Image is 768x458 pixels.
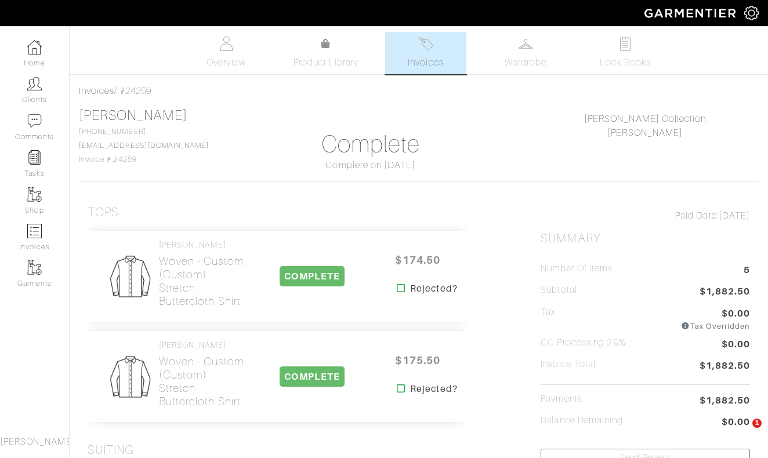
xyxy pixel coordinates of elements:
img: Mens_Woven-3af304f0b202ec9cb0a26b9503a50981a6fda5c95ab5ec1cadae0dbe11e5085a.png [106,252,154,301]
span: Wardrobe [505,56,546,70]
img: reminder-icon-8004d30b9f0a5d33ae49ab947aed9ed385cf756f9e5892f1edd6e32f2345188e.png [27,150,42,165]
a: Wardrobe [485,32,566,74]
div: [DATE] [541,209,750,223]
h2: Woven - Custom (Custom) Stretch Buttercloth Shirt [159,355,247,408]
img: garmentier-logo-header-white-b43fb05a5012e4ada735d5af1a66efaba907eab6374d6393d1fbf88cb4ef424d.png [639,3,744,23]
img: garments-icon-b7da505a4dc4fd61783c78ac3ca0ef83fa9d6f193b1c9dc38574b1d14d53ca28.png [27,187,42,202]
h5: Tax [541,307,556,327]
span: Overview [207,56,245,70]
span: $0.00 [722,337,750,353]
span: Invoices [408,56,443,70]
span: $0.00 [722,415,750,431]
img: basicinfo-40fd8af6dae0f16599ec9e87c0ef1c0a1fdea2edbe929e3d69a839185d80c458.svg [219,37,234,51]
span: Product Library [294,56,359,70]
h5: CC Processing 2.9% [541,337,626,348]
img: garments-icon-b7da505a4dc4fd61783c78ac3ca0ef83fa9d6f193b1c9dc38574b1d14d53ca28.png [27,260,42,275]
img: todo-9ac3debb85659649dc8f770b8b6100bb5dab4b48dedcbae339e5042a72dfd3cc.svg [618,37,633,51]
h5: Number of Items [541,263,613,274]
a: [PERSON_NAME] Collection [584,114,706,124]
span: Look Books [600,56,651,70]
a: Invoices [79,86,114,96]
span: 1 [752,419,762,428]
a: Overview [186,32,267,74]
h5: Balance Remaining [541,415,623,426]
span: COMPLETE [280,366,344,387]
img: dashboard-icon-dbcd8f5a0b271acd01030246c82b418ddd0df26cd7fceb0bd07c9910d44c42f6.png [27,40,42,54]
h3: Suiting [88,443,134,457]
h1: Complete [266,130,476,158]
a: [EMAIL_ADDRESS][DOMAIN_NAME] [79,141,209,150]
h5: Invoice Total [541,359,596,370]
h4: [PERSON_NAME] [159,340,247,350]
div: Tax Overridden [681,321,750,332]
a: [PERSON_NAME] Woven - Custom (Custom)Stretch Buttercloth Shirt [159,340,247,408]
h2: Summary [541,231,750,246]
img: clients-icon-6bae9207a08558b7cb47a8932f037763ab4055f8c8b6bfacd5dc20c3e0201464.png [27,77,42,91]
span: $174.50 [383,248,452,272]
a: [PERSON_NAME] [79,108,187,123]
img: orders-27d20c2124de7fd6de4e0e44c1d41de31381a507db9b33961299e4e07d508b8c.svg [419,37,433,51]
img: orders-icon-0abe47150d42831381b5fb84f609e132dff9fe21cb692f30cb5eec754e2cba89.png [27,224,42,238]
strong: Rejected? [410,382,457,396]
span: [PHONE_NUMBER] Invoice # 24259 [79,128,209,163]
span: $0.00 [722,307,750,321]
iframe: Intercom live chat [729,419,756,446]
h5: Payments [541,394,582,405]
span: 5 [744,263,750,279]
a: [PERSON_NAME] Woven - Custom (Custom)Stretch Buttercloth Shirt [159,240,247,308]
strong: Rejected? [410,282,457,296]
a: [PERSON_NAME] [607,128,683,138]
span: $1,882.50 [700,359,750,375]
a: Product Library [285,37,367,70]
span: Paid Date: [675,210,719,221]
h5: Subtotal [541,285,577,296]
h4: [PERSON_NAME] [159,240,247,250]
div: / #24259 [79,84,759,98]
img: Mens_Woven-3af304f0b202ec9cb0a26b9503a50981a6fda5c95ab5ec1cadae0dbe11e5085a.png [106,352,154,401]
h3: Tops [88,205,119,220]
span: $175.50 [383,348,452,373]
img: wardrobe-487a4870c1b7c33e795ec22d11cfc2ed9d08956e64fb3008fe2437562e282088.svg [519,37,533,51]
a: Invoices [385,32,466,74]
img: gear-icon-white-bd11855cb880d31180b6d7d6211b90ccbf57a29d726f0c71d8c61bd08dd39cc2.png [744,6,759,20]
span: $1,882.50 [700,285,750,300]
a: Look Books [585,32,666,74]
div: Complete on [DATE] [266,158,476,172]
h2: Woven - Custom (Custom) Stretch Buttercloth Shirt [159,255,247,308]
span: COMPLETE [280,266,344,286]
img: comment-icon-a0a6a9ef722e966f86d9cbdc48e553b5cf19dbc54f86b18d962a5391bc8f6eb6.png [27,114,42,128]
span: $1,882.50 [700,394,750,408]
